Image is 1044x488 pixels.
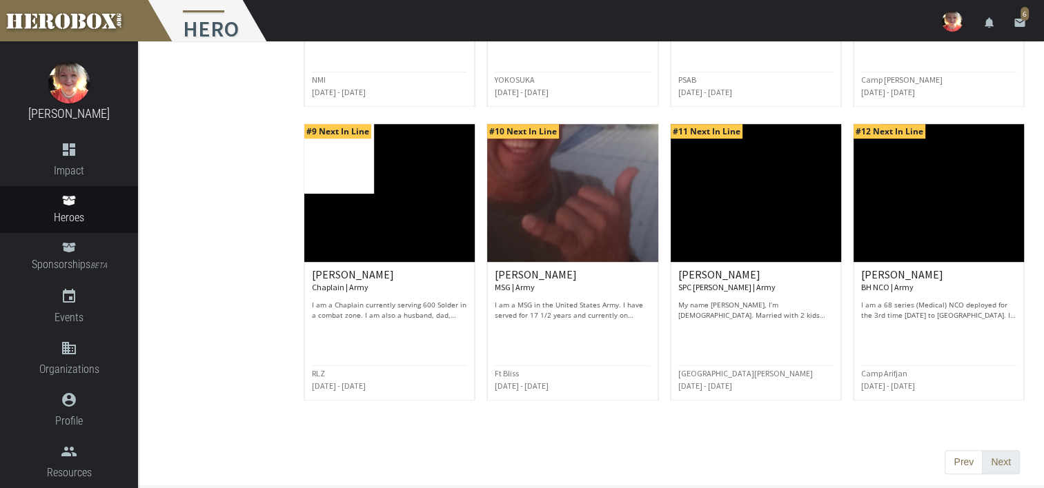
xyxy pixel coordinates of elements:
a: #12 Next In Line [PERSON_NAME] BH NCO | Army I am a 68 series (Medical) NCO deployed for the 3rd ... [853,123,1025,400]
span: 6 [1021,7,1029,21]
h6: [PERSON_NAME] [861,269,1016,293]
a: #11 Next In Line [PERSON_NAME] SPC [PERSON_NAME] | Army My name [PERSON_NAME], I’m [DEMOGRAPHIC_D... [670,123,842,400]
small: [DATE] - [DATE] [678,87,732,97]
p: I am a 68 series (Medical) NCO deployed for the 3rd time [DATE] to [GEOGRAPHIC_DATA]. I work as t... [861,300,1016,321]
a: [PERSON_NAME] [28,106,110,121]
small: [DATE] - [DATE] [312,87,366,97]
span: #11 Next In Line [671,124,742,139]
small: SPC [PERSON_NAME] | Army [678,282,776,292]
small: [DATE] - [DATE] [678,380,732,391]
small: NMI [312,74,326,85]
a: #10 Next In Line [PERSON_NAME] MSG | Army I am a MSG in the United States Army. I have served for... [486,123,658,400]
button: Prev [945,450,983,475]
span: #12 Next In Line [854,124,925,139]
small: YOKOSUKA [495,74,535,85]
img: user-image [942,11,963,32]
small: [DATE] - [DATE] [861,87,915,97]
small: [DATE] - [DATE] [495,380,549,391]
i: email [1014,17,1026,29]
small: MSG | Army [495,282,535,292]
span: #10 Next In Line [487,124,559,139]
small: [GEOGRAPHIC_DATA][PERSON_NAME] [678,368,813,378]
img: image [48,62,90,103]
small: BETA [90,261,107,270]
small: BH NCO | Army [861,282,914,292]
p: I am a Chaplain currently serving 600 Solder in a combat zone. I am also a husband, dad, [DEMOGRA... [312,300,467,321]
small: [DATE] - [DATE] [495,87,549,97]
button: Next [982,450,1020,475]
p: My name [PERSON_NAME], I’m [DEMOGRAPHIC_DATA]. Married with 2 kids and the 3rd expected in [DATE]... [678,300,834,321]
h6: [PERSON_NAME] [312,269,467,293]
h6: [PERSON_NAME] [495,269,650,293]
small: Camp Arifjan [861,368,907,378]
small: Ft Bliss [495,368,519,378]
small: [DATE] - [DATE] [312,380,366,391]
small: PSAB [678,74,696,85]
small: [DATE] - [DATE] [861,380,915,391]
p: I am a MSG in the United States Army. I have served for 17 1/2 years and currently on another dep... [495,300,650,321]
span: #9 Next In Line [304,124,371,139]
small: RLZ [312,368,325,378]
h6: [PERSON_NAME] [678,269,834,293]
small: Camp [PERSON_NAME] [861,74,943,85]
a: #9 Next In Line [PERSON_NAME] Chaplain | Army I am a Chaplain currently serving 600 Solder in a c... [304,123,475,400]
i: notifications [983,17,996,29]
small: Chaplain | Army [312,282,368,292]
